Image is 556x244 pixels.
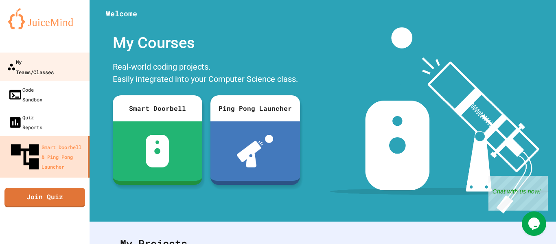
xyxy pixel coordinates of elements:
div: Smart Doorbell [113,95,202,121]
img: ppl-with-ball.png [237,135,273,167]
img: sdb-white.svg [146,135,169,167]
div: Quiz Reports [8,112,42,132]
div: Real-world coding projects. Easily integrated into your Computer Science class. [109,59,304,89]
img: banner-image-my-projects.png [330,27,548,213]
a: Join Quiz [4,188,85,207]
div: Smart Doorbell & Ping Pong Launcher [8,140,85,174]
div: My Courses [109,27,304,59]
iframe: chat widget [488,176,548,211]
div: Ping Pong Launcher [210,95,300,121]
div: My Teams/Classes [7,57,54,77]
iframe: chat widget [522,211,548,236]
div: Code Sandbox [8,85,42,104]
img: logo-orange.svg [8,8,81,29]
